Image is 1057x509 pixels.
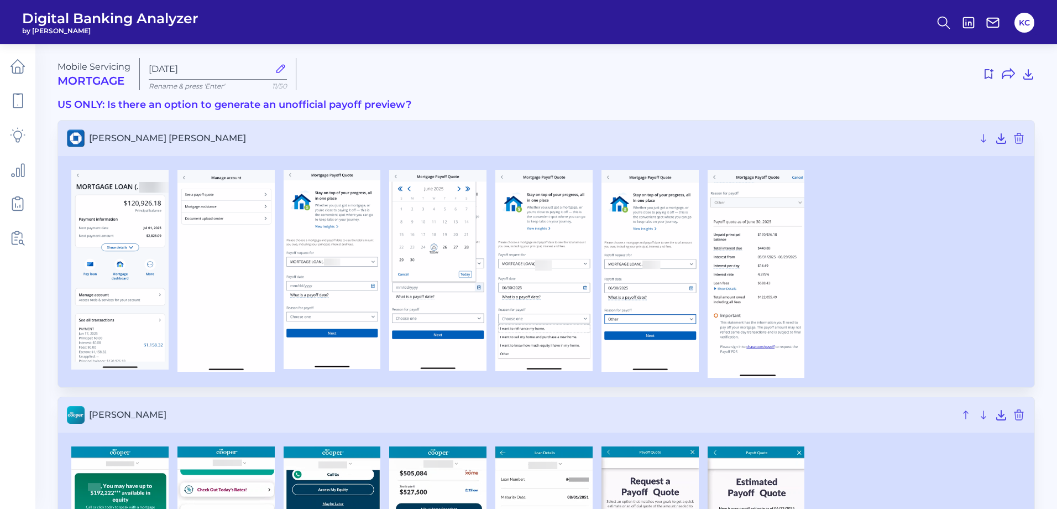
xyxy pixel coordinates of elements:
span: [PERSON_NAME] [89,409,955,420]
img: JP Morgan Chase [389,170,486,371]
img: JP Morgan Chase [177,170,275,372]
h2: Mortgage [57,74,130,87]
div: Mobile Servicing [57,61,130,87]
span: 11/50 [272,82,287,90]
img: JP Morgan Chase [601,170,699,372]
p: Rename & press 'Enter' [149,82,287,90]
h3: US ONLY: Is there an option to generate an unofficial payoff preview? [57,99,1035,111]
img: JP Morgan Chase [284,170,381,370]
span: [PERSON_NAME] [PERSON_NAME] [89,133,972,143]
img: JP Morgan Chase [495,170,593,372]
img: JP Morgan Chase [71,170,169,370]
button: KC [1014,13,1034,33]
img: JP Morgan Chase [708,170,805,378]
span: Digital Banking Analyzer [22,10,198,27]
span: by [PERSON_NAME] [22,27,198,35]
